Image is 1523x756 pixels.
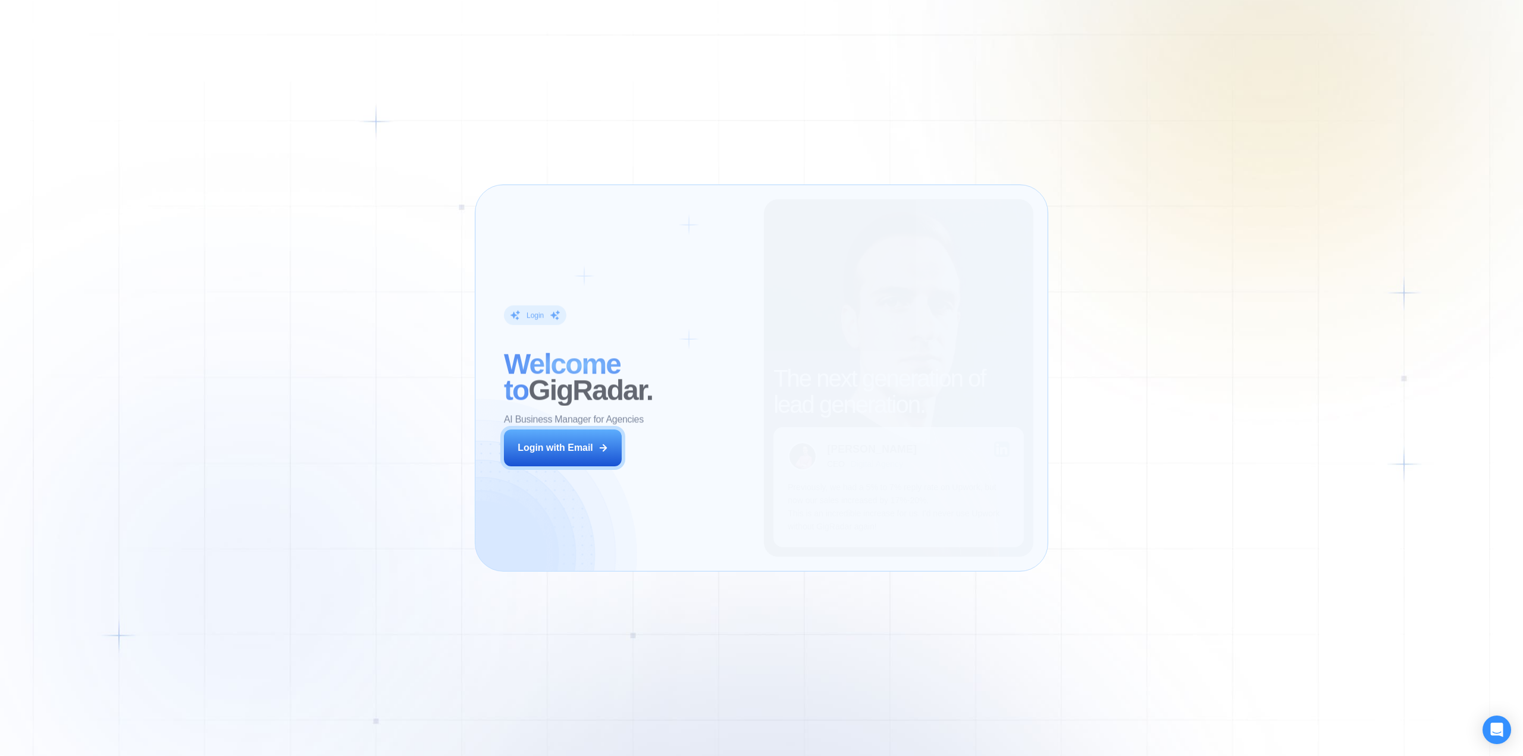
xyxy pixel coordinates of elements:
[504,429,622,466] button: Login with Email
[504,348,621,406] span: Welcome to
[1483,716,1511,744] div: Open Intercom Messenger
[527,310,544,320] div: Login
[851,459,903,469] div: Digital Agency
[518,441,593,454] div: Login with Email
[504,413,644,426] p: AI Business Manager for Agencies
[827,444,917,454] div: [PERSON_NAME]
[773,365,1023,418] h2: The next generation of lead generation.
[827,459,844,469] div: CEO
[788,481,1009,533] p: Previously, we had a 5% to 7% reply rate on Upwork, but now our sales increased by 17%-20%. This ...
[504,351,750,403] h2: ‍ GigRadar.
